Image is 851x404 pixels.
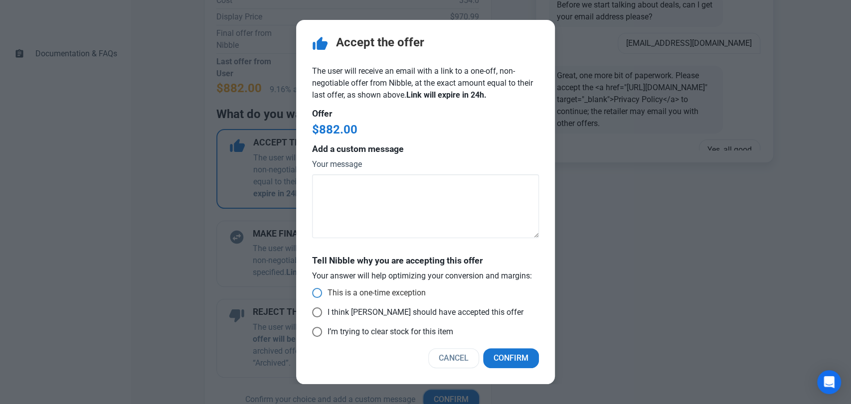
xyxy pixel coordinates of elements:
[406,90,487,100] b: Link will expire in 24h.
[483,348,539,368] button: Confirm
[312,36,328,52] span: thumb_up
[312,144,539,154] h4: Add a custom message
[428,348,479,368] button: Cancel
[312,158,539,170] label: Your message
[494,352,528,364] span: Confirm
[336,36,424,49] h2: Accept the offer
[322,307,523,317] span: I think [PERSON_NAME] should have accepted this offer
[322,288,426,298] span: This is a one-time exception
[312,270,539,282] p: Your answer will help optimizing your conversion and margins:
[817,370,841,394] div: Open Intercom Messenger
[439,352,469,364] span: Cancel
[312,109,539,119] h4: Offer
[312,123,539,136] h2: $882.00
[312,256,539,266] h4: Tell Nibble why you are accepting this offer
[322,327,453,337] span: I’m trying to clear stock for this item
[312,65,539,101] p: The user will receive an email with a link to a one-off, non-negotiable offer from Nibble, at the...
